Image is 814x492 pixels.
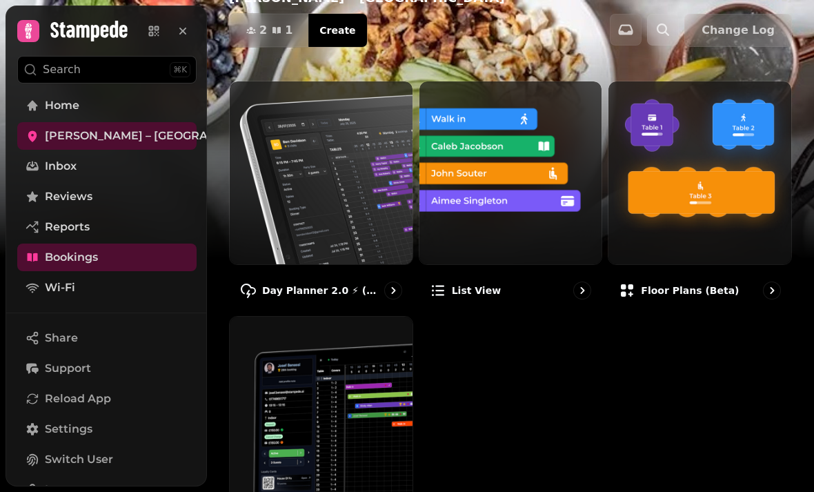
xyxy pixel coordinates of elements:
[45,158,77,175] span: Inbox
[170,62,190,77] div: ⌘K
[17,56,197,83] button: Search⌘K
[608,81,792,311] a: Floor Plans (beta)Floor Plans (beta)
[285,25,292,36] span: 1
[419,81,602,264] img: List view
[45,249,98,266] span: Bookings
[17,183,197,210] a: Reviews
[43,61,81,78] p: Search
[45,219,90,235] span: Reports
[17,92,197,119] a: Home
[17,385,197,413] button: Reload App
[230,14,309,47] button: 21
[45,97,79,114] span: Home
[259,25,267,36] span: 2
[386,284,400,297] svg: go to
[45,451,113,468] span: Switch User
[45,128,277,144] span: [PERSON_NAME] – [GEOGRAPHIC_DATA]
[575,284,589,297] svg: go to
[45,330,78,346] span: Share
[17,213,197,241] a: Reports
[702,25,775,36] span: Change Log
[765,284,779,297] svg: go to
[308,14,366,47] button: Create
[17,446,197,473] button: Switch User
[45,421,92,437] span: Settings
[17,324,197,352] button: Share
[608,81,791,264] img: Floor Plans (beta)
[45,279,75,296] span: Wi-Fi
[17,415,197,443] a: Settings
[229,81,413,311] a: Day Planner 2.0 ⚡ (Beta)Day Planner 2.0 ⚡ (Beta)
[419,81,603,311] a: List viewList view
[45,188,92,205] span: Reviews
[684,14,792,47] button: Change Log
[17,355,197,382] button: Support
[17,122,197,150] a: [PERSON_NAME] – [GEOGRAPHIC_DATA]
[17,152,197,180] a: Inbox
[45,360,91,377] span: Support
[17,274,197,302] a: Wi-Fi
[262,284,379,297] p: Day Planner 2.0 ⚡ (Beta)
[230,81,413,264] img: Day Planner 2.0 ⚡ (Beta)
[45,391,111,407] span: Reload App
[17,244,197,271] a: Bookings
[641,284,739,297] p: Floor Plans (beta)
[452,284,501,297] p: List view
[319,26,355,35] span: Create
